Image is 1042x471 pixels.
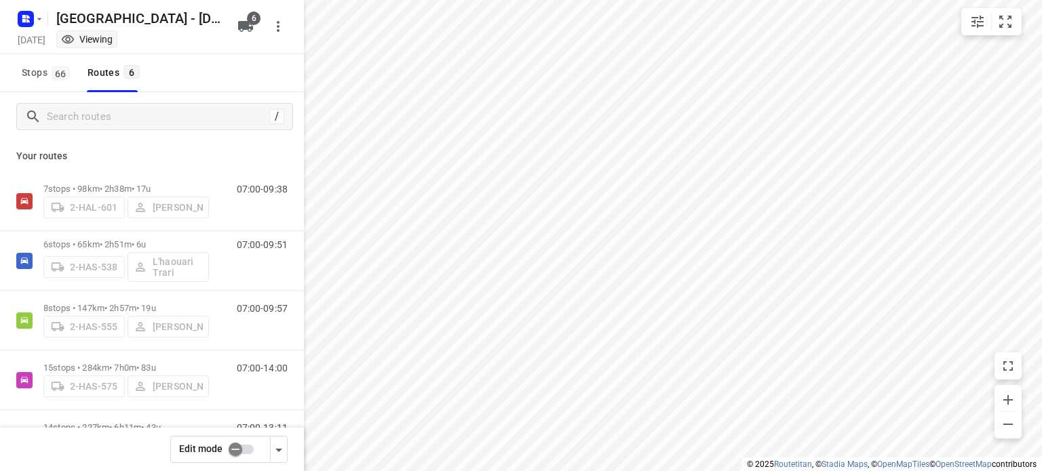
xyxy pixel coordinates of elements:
[237,422,288,433] p: 07:00-13:11
[992,8,1019,35] button: Fit zoom
[271,441,287,457] div: Driver app settings
[269,109,284,124] div: /
[123,65,140,79] span: 6
[232,13,259,40] button: 6
[43,184,209,194] p: 7 stops • 98km • 2h38m • 17u
[964,8,991,35] button: Map settings
[237,363,288,373] p: 07:00-14:00
[179,443,223,454] span: Edit mode
[43,422,209,432] p: 14 stops • 227km • 6h11m • 43u
[22,64,74,81] span: Stops
[47,106,269,127] input: Search routes
[774,459,812,469] a: Routetitan
[747,459,1037,469] li: © 2025 , © , © © contributors
[61,33,113,46] div: You are currently in view mode. To make any changes, go to edit project.
[877,459,929,469] a: OpenMapTiles
[822,459,868,469] a: Stadia Maps
[52,66,70,80] span: 66
[237,239,288,250] p: 07:00-09:51
[43,363,209,373] p: 15 stops • 284km • 7h0m • 83u
[961,8,1022,35] div: small contained button group
[43,303,209,313] p: 8 stops • 147km • 2h57m • 19u
[935,459,992,469] a: OpenStreetMap
[265,13,292,40] button: More
[88,64,144,81] div: Routes
[237,303,288,314] p: 07:00-09:57
[43,239,209,249] p: 6 stops • 65km • 2h51m • 6u
[247,12,260,25] span: 6
[16,149,288,163] p: Your routes
[237,184,288,194] p: 07:00-09:38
